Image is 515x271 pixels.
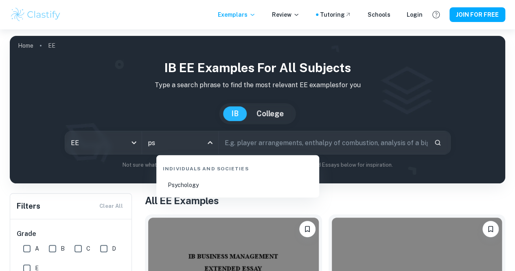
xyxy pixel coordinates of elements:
[86,244,90,253] span: C
[16,59,499,77] h1: IB EE examples for all subjects
[16,80,499,90] p: Type a search phrase to find the most relevant EE examples for you
[17,200,40,212] h6: Filters
[160,159,316,176] div: Individuals and Societies
[17,229,126,239] h6: Grade
[35,244,39,253] span: A
[429,8,443,22] button: Help and Feedback
[204,137,216,148] button: Close
[48,41,55,50] p: EE
[219,131,427,154] input: E.g. player arrangements, enthalpy of combustion, analysis of a big city...
[449,7,505,22] button: JOIN FOR FREE
[272,10,300,19] p: Review
[65,131,142,154] div: EE
[431,136,445,150] button: Search
[10,36,505,183] img: profile cover
[160,176,316,194] li: Psychology
[368,10,390,19] a: Schools
[61,244,65,253] span: B
[320,10,351,19] a: Tutoring
[299,221,316,237] button: Please log in to bookmark exemplars
[112,244,116,253] span: D
[10,7,61,23] img: Clastify logo
[16,161,499,169] p: Not sure what to search for? You can always look through our example Extended Essays below for in...
[223,106,247,121] button: IB
[145,193,505,208] h1: All EE Examples
[18,40,33,51] a: Home
[407,10,423,19] a: Login
[482,221,499,237] button: Please log in to bookmark exemplars
[218,10,256,19] p: Exemplars
[248,106,292,121] button: College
